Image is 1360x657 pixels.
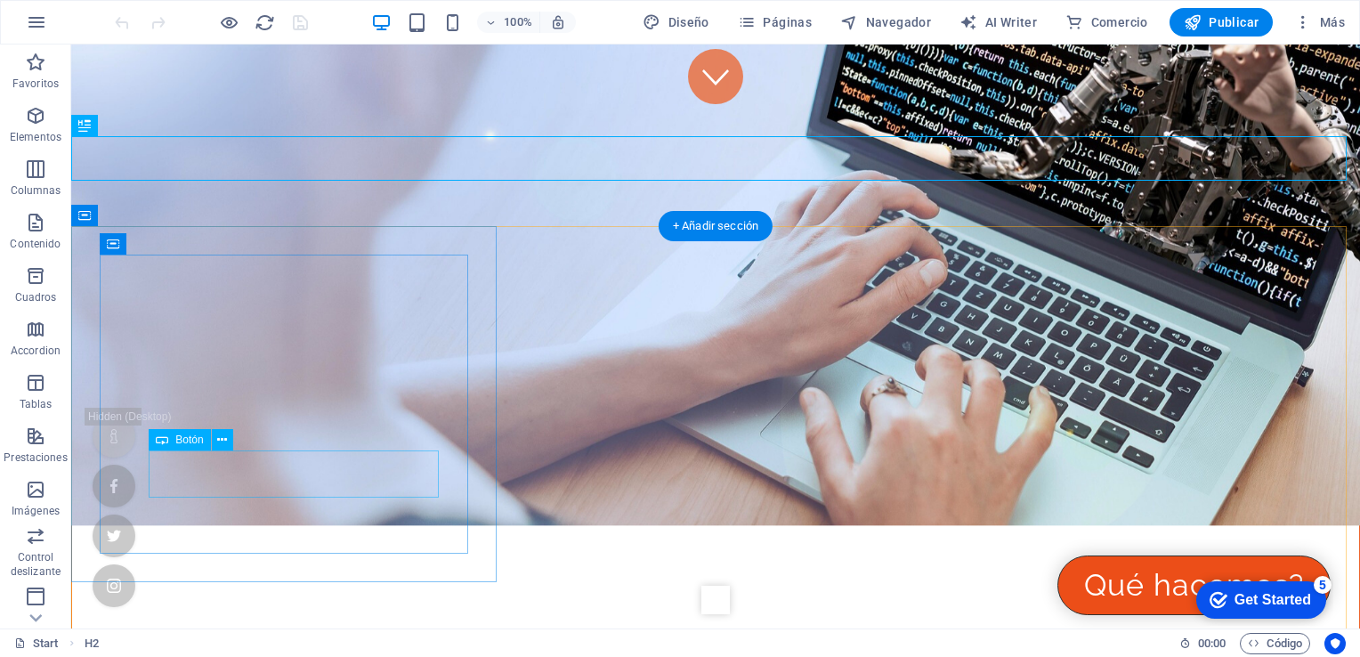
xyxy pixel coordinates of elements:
span: Más [1294,13,1345,31]
span: Código [1248,633,1302,654]
span: Botón [175,434,203,445]
div: 5 [132,4,150,21]
span: Navegador [840,13,931,31]
p: Prestaciones [4,450,67,465]
div: Get Started [53,20,129,36]
p: Accordion [11,344,61,358]
button: Publicar [1170,8,1274,36]
button: Haz clic para salir del modo de previsualización y seguir editando [218,12,239,33]
button: Usercentrics [1324,633,1346,654]
span: Haz clic para seleccionar y doble clic para editar [85,633,99,654]
button: Diseño [635,8,716,36]
h6: 100% [504,12,532,33]
i: Volver a cargar página [255,12,275,33]
button: Más [1287,8,1352,36]
nav: breadcrumb [85,633,99,654]
div: Get Started 5 items remaining, 0% complete [14,9,144,46]
span: : [1210,637,1213,650]
span: Comercio [1065,13,1148,31]
button: Código [1240,633,1310,654]
span: Diseño [643,13,709,31]
button: reload [254,12,275,33]
p: Favoritos [12,77,59,91]
p: Contenido [10,237,61,251]
span: Publicar [1184,13,1259,31]
p: Imágenes [12,504,60,518]
p: Columnas [11,183,61,198]
button: Páginas [731,8,819,36]
div: Diseño (Ctrl+Alt+Y) [635,8,716,36]
button: Navegador [833,8,938,36]
span: AI Writer [959,13,1037,31]
p: Elementos [10,130,61,144]
button: AI Writer [952,8,1044,36]
a: Haz clic para cancelar la selección y doble clic para abrir páginas [14,633,59,654]
div: + Añadir sección [659,211,773,241]
p: Tablas [20,397,53,411]
span: 00 00 [1198,633,1226,654]
button: 100% [477,12,540,33]
button: Comercio [1058,8,1155,36]
p: Cuadros [15,290,57,304]
h6: Tiempo de la sesión [1179,633,1226,654]
span: Páginas [738,13,812,31]
i: Al redimensionar, ajustar el nivel de zoom automáticamente para ajustarse al dispositivo elegido. [550,14,566,30]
